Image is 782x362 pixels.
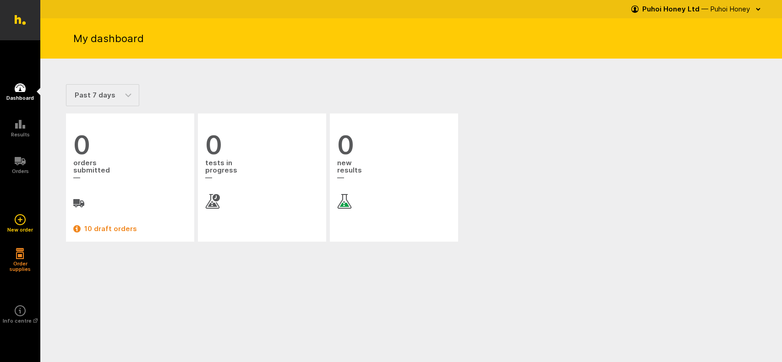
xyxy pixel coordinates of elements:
[337,132,451,158] span: 0
[7,227,33,232] h5: New order
[73,223,187,234] a: 10 draft orders
[6,95,34,101] h5: Dashboard
[701,5,750,13] span: — Puhoi Honey
[337,158,451,183] span: new results
[73,32,144,45] h1: My dashboard
[6,261,34,272] h5: Order supplies
[12,168,29,174] h5: Orders
[73,132,187,209] a: 0 orderssubmitted
[205,132,319,158] span: 0
[205,132,319,209] a: 0 tests inprogress
[631,2,764,16] button: Puhoi Honey Ltd — Puhoi Honey
[205,158,319,183] span: tests in progress
[3,318,38,324] h5: Info centre
[11,132,30,137] h5: Results
[337,132,451,209] a: 0 newresults
[73,158,187,183] span: orders submitted
[73,132,187,158] span: 0
[642,5,700,13] strong: Puhoi Honey Ltd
